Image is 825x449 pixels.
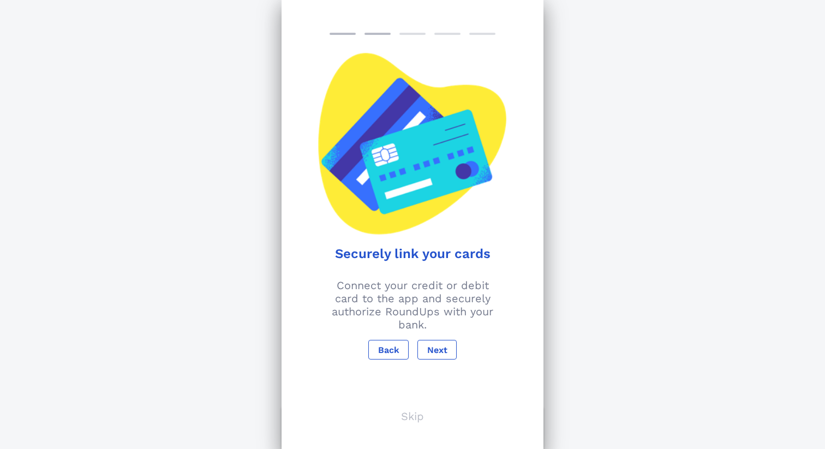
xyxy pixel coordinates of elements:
p: Connect your credit or debit card to the app and securely authorize RoundUps with your bank. [288,279,537,331]
h1: Securely link your cards [297,246,528,261]
button: Back [368,340,409,360]
p: Skip [401,410,424,423]
span: Next [427,345,447,355]
span: Back [378,345,399,355]
button: Next [417,340,457,360]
